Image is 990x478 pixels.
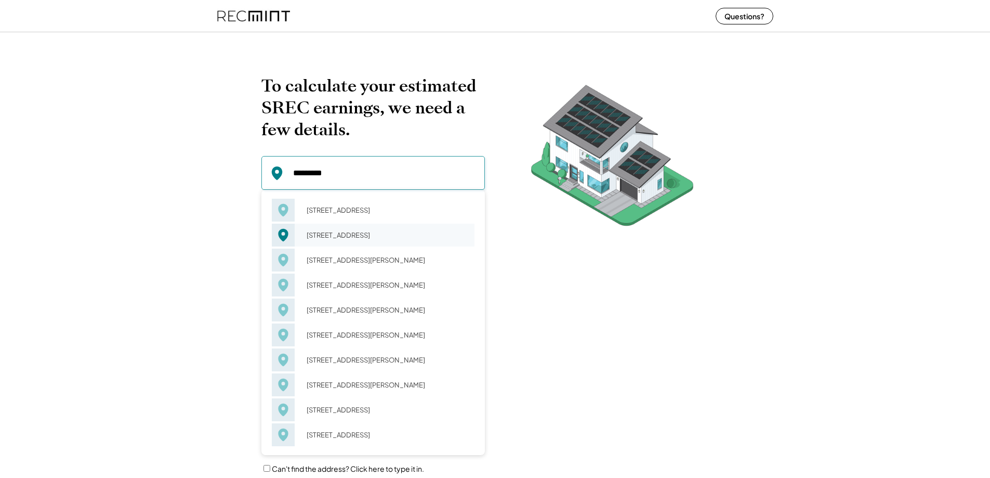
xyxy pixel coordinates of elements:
label: Can't find the address? Click here to type it in. [272,464,424,473]
div: [STREET_ADDRESS] [300,403,474,417]
div: [STREET_ADDRESS][PERSON_NAME] [300,328,474,342]
div: [STREET_ADDRESS][PERSON_NAME] [300,278,474,292]
div: [STREET_ADDRESS][PERSON_NAME] [300,378,474,392]
div: [STREET_ADDRESS] [300,428,474,442]
h2: To calculate your estimated SREC earnings, we need a few details. [261,75,485,140]
img: recmint-logotype%403x%20%281%29.jpeg [217,2,290,30]
div: [STREET_ADDRESS][PERSON_NAME] [300,353,474,367]
button: Questions? [716,8,773,24]
div: [STREET_ADDRESS] [300,203,474,217]
div: [STREET_ADDRESS][PERSON_NAME] [300,303,474,317]
div: [STREET_ADDRESS][PERSON_NAME] [300,253,474,267]
img: RecMintArtboard%207.png [511,75,714,242]
div: [STREET_ADDRESS] [300,228,474,242]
